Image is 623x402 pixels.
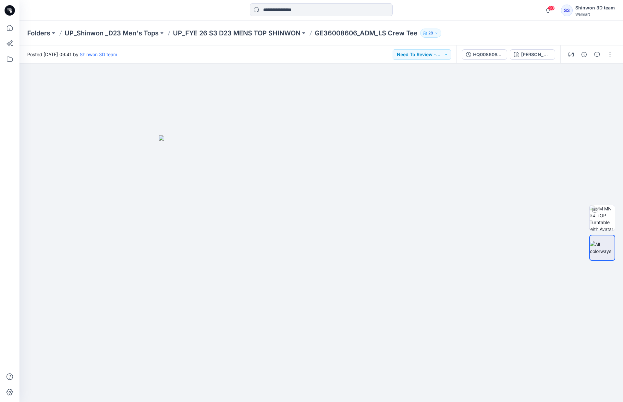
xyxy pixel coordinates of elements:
button: Details [579,49,589,60]
button: 28 [420,29,441,38]
span: 20 [548,6,555,11]
img: eyJhbGciOiJIUzI1NiIsImtpZCI6IjAiLCJzbHQiOiJzZXMiLCJ0eXAiOiJKV1QifQ.eyJkYXRhIjp7InR5cGUiOiJzdG9yYW... [159,135,483,402]
img: All colorways [590,241,615,255]
button: HQ008606_PP_LS CREW TEE [462,49,507,60]
a: Folders [27,29,50,38]
a: UP_Shinwon _D23 Men's Tops [65,29,159,38]
p: 28 [428,30,433,37]
div: HQ008606_PP_LS CREW TEE [473,51,503,58]
a: Shinwon 3D team [80,52,117,57]
img: WM MN 34 TOP Turntable with Avatar [590,205,615,231]
a: UP_FYE 26 S3 D23 MENS TOP SHINWON [173,29,300,38]
button: [PERSON_NAME] [510,49,555,60]
span: Posted [DATE] 09:41 by [27,51,117,58]
div: Shinwon 3D team [575,4,615,12]
p: GE36008606_ADM_LS Crew Tee [315,29,418,38]
div: Walmart [575,12,615,17]
div: S3 [561,5,573,16]
div: [PERSON_NAME] [521,51,551,58]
